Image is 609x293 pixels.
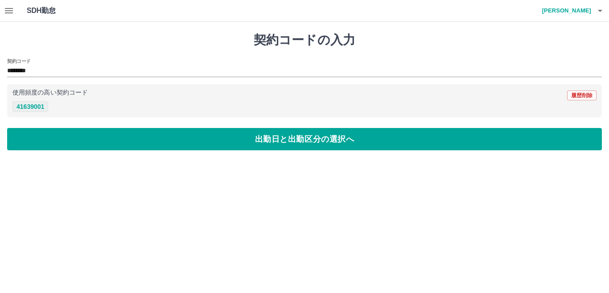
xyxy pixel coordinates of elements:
h1: 契約コードの入力 [7,33,602,48]
button: 履歴削除 [567,91,597,100]
button: 41639001 [12,101,48,112]
h2: 契約コード [7,58,31,65]
p: 使用頻度の高い契約コード [12,90,88,96]
button: 出勤日と出勤区分の選択へ [7,128,602,150]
